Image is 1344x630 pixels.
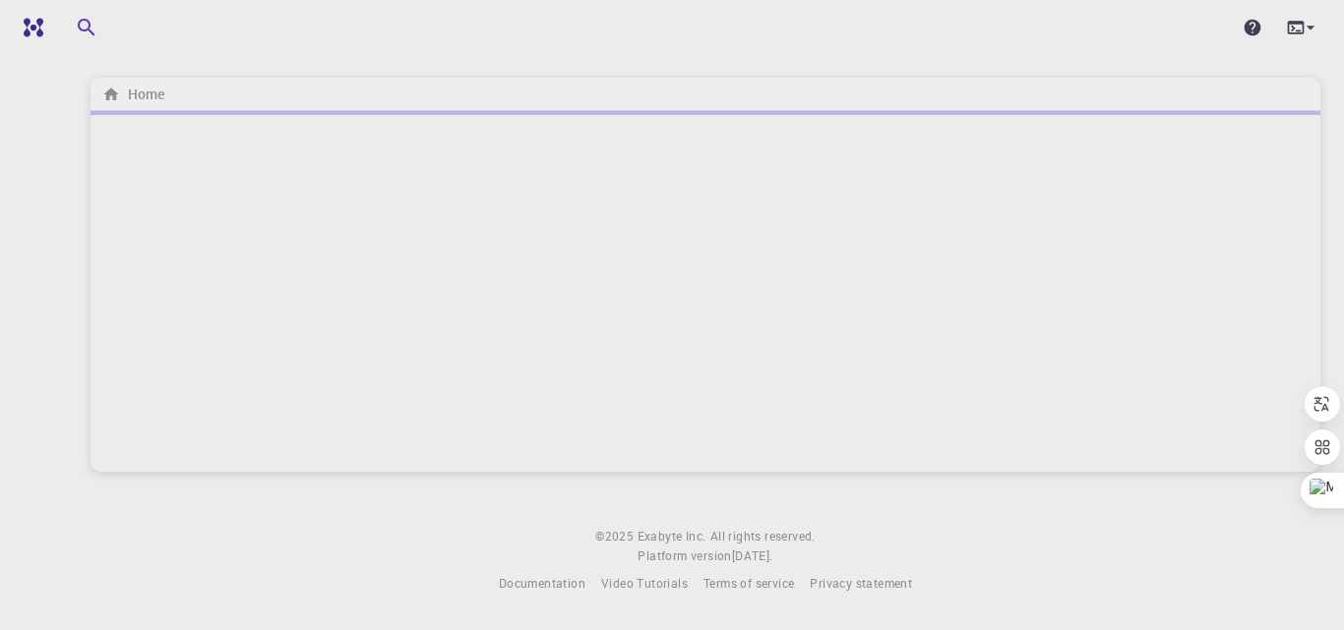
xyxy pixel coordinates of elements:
a: Exabyte Inc. [638,527,706,546]
span: Terms of service [703,575,794,591]
a: Terms of service [703,574,794,594]
h6: Home [120,84,164,105]
span: © 2025 [595,527,637,546]
nav: breadcrumb [98,84,168,105]
a: Privacy statement [810,574,912,594]
span: Platform version [638,546,731,566]
span: Documentation [499,575,585,591]
span: All rights reserved. [710,527,816,546]
a: Video Tutorials [601,574,688,594]
a: Documentation [499,574,585,594]
span: [DATE] . [732,547,773,563]
span: Video Tutorials [601,575,688,591]
span: Exabyte Inc. [638,528,706,544]
a: [DATE]. [732,546,773,566]
img: logo [16,18,43,37]
span: Privacy statement [810,575,912,591]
